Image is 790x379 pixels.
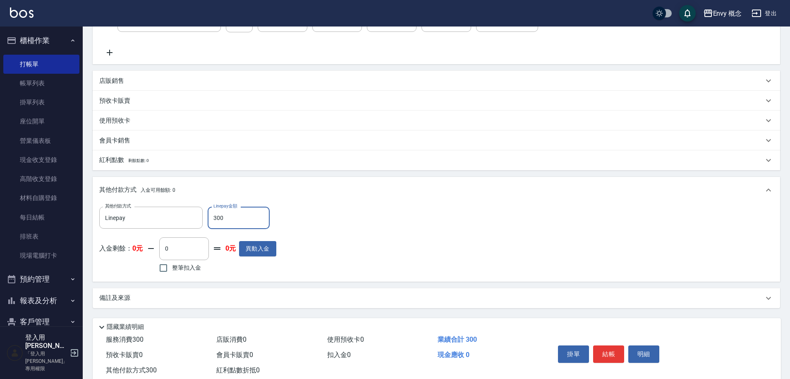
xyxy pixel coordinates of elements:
[216,351,253,359] span: 會員卡販賣 0
[3,268,79,290] button: 預約管理
[132,244,143,252] strong: 0元
[3,150,79,169] a: 現金收支登錄
[3,74,79,93] a: 帳單列表
[93,111,780,130] div: 使用預收卡
[713,8,742,19] div: Envy 概念
[628,345,659,363] button: 明細
[106,351,143,359] span: 預收卡販賣 0
[99,186,175,195] p: 其他付款方式
[438,336,477,343] span: 業績合計 300
[107,323,144,331] p: 隱藏業績明細
[93,91,780,111] div: 預收卡販賣
[3,290,79,311] button: 報表及分析
[93,130,780,150] div: 會員卡銷售
[106,366,157,374] span: 其他付款方式 300
[99,116,130,125] p: 使用預收卡
[99,244,143,253] p: 入金剩餘：
[3,93,79,112] a: 掛單列表
[3,55,79,74] a: 打帳單
[99,97,130,105] p: 預收卡販賣
[438,351,469,359] span: 現金應收 0
[225,244,236,253] strong: 0元
[679,5,696,22] button: save
[327,336,364,343] span: 使用預收卡 0
[25,333,67,350] h5: 登入用[PERSON_NAME]
[3,227,79,246] a: 排班表
[3,131,79,150] a: 營業儀表板
[593,345,624,363] button: 結帳
[106,336,144,343] span: 服務消費 300
[93,71,780,91] div: 店販銷售
[3,30,79,51] button: 櫃檯作業
[327,351,351,359] span: 扣入金 0
[7,345,23,361] img: Person
[99,294,130,302] p: 備註及來源
[25,350,67,372] p: 「登入用[PERSON_NAME]」專用權限
[558,345,589,363] button: 掛單
[213,203,237,209] label: Linepay金額
[3,246,79,265] a: 現場電腦打卡
[93,288,780,308] div: 備註及來源
[216,366,260,374] span: 紅利點數折抵 0
[105,203,131,209] label: 其他付款方式
[10,7,34,18] img: Logo
[3,112,79,131] a: 座位開單
[3,208,79,227] a: 每日結帳
[3,169,79,188] a: 高階收支登錄
[128,158,149,163] span: 剩餘點數: 0
[99,77,124,85] p: 店販銷售
[99,156,148,165] p: 紅利點數
[172,263,201,272] span: 整筆扣入金
[93,177,780,203] div: 其他付款方式入金可用餘額: 0
[141,187,176,193] span: 入金可用餘額: 0
[700,5,745,22] button: Envy 概念
[93,150,780,170] div: 紅利點數剩餘點數: 0
[3,311,79,333] button: 客戶管理
[3,188,79,208] a: 材料自購登錄
[99,136,130,145] p: 會員卡銷售
[748,6,780,21] button: 登出
[216,336,247,343] span: 店販消費 0
[239,241,276,256] button: 異動入金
